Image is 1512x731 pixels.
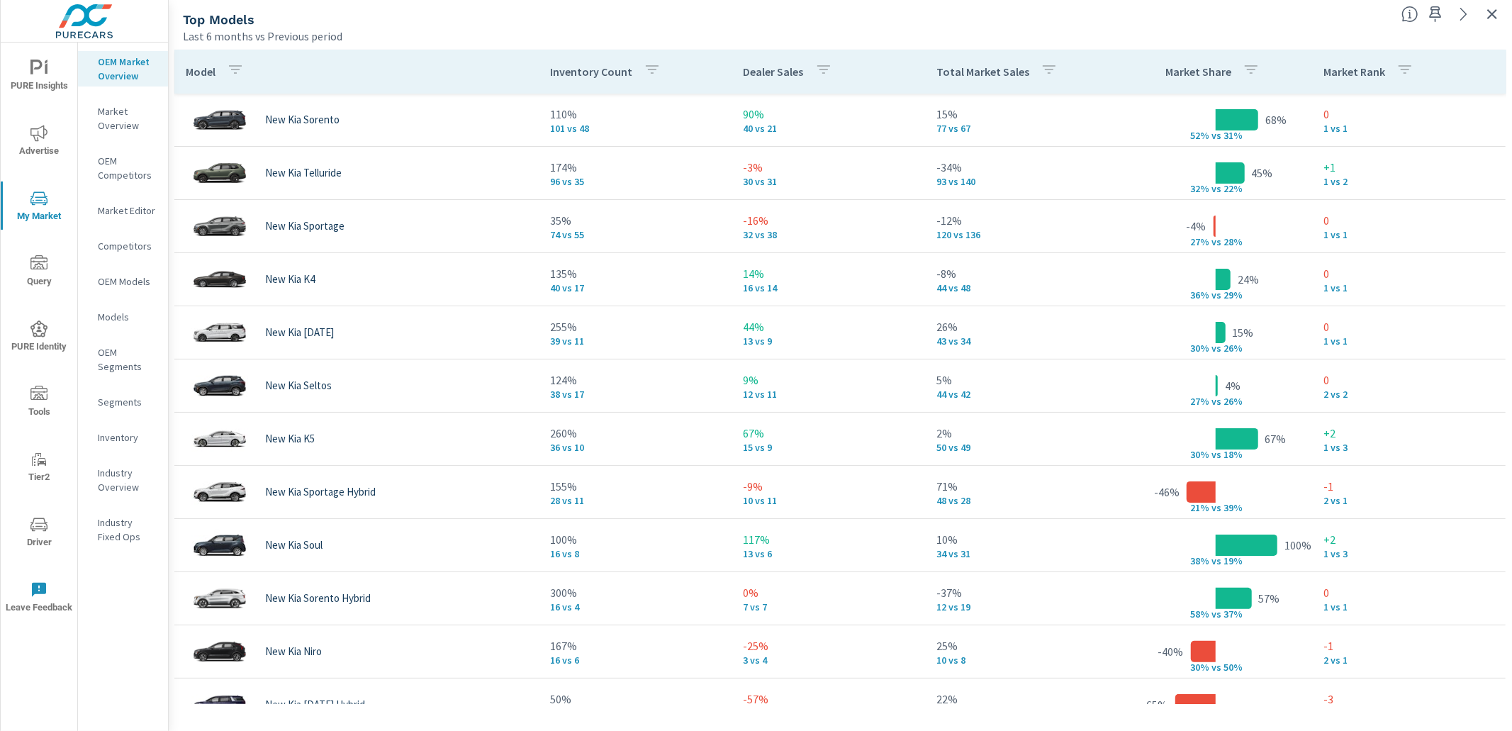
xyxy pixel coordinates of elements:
p: Market Editor [98,203,157,218]
p: 52% v [1180,130,1217,143]
p: 32 vs 38 [744,229,914,240]
p: 12 vs 11 [744,389,914,400]
span: My Market [5,190,73,225]
p: OEM Competitors [98,154,157,182]
p: 2% [936,425,1107,442]
p: 16 vs 8 [550,548,721,559]
p: +2 [1323,531,1494,548]
p: 22% [936,691,1107,708]
p: 16 vs 14 [744,282,914,294]
p: 27% v [1180,236,1217,249]
p: Total Market Sales [936,65,1029,79]
img: glamour [191,471,248,513]
p: 40 vs 21 [744,123,914,134]
p: 100% [1284,537,1311,554]
p: 167% [550,637,721,654]
div: Models [78,306,168,328]
p: 30% v [1180,662,1217,674]
p: New Kia Niro [265,645,322,658]
p: -1 [1323,637,1494,654]
p: Industry Overview [98,466,157,494]
p: 2 vs 1 [1323,654,1494,666]
p: 117% [744,531,914,548]
p: New Kia Telluride [265,167,342,179]
p: 34 vs 31 [936,548,1107,559]
span: Advertise [5,125,73,160]
p: s 22% [1217,183,1251,196]
div: nav menu [1,43,77,630]
p: 1 vs 2 [1323,176,1494,187]
p: New Kia Sportage [265,220,345,233]
p: 1 vs 1 [1323,335,1494,347]
p: 90% [744,106,914,123]
p: 30 vs 31 [744,176,914,187]
p: 7 vs 7 [744,601,914,613]
p: -4% [1187,218,1206,235]
p: 24% [1238,271,1259,288]
p: New Kia [DATE] [265,326,334,339]
p: 35% [550,212,721,229]
p: 9% [744,372,914,389]
img: glamour [191,630,248,673]
p: Market Share [1165,65,1231,79]
p: Segments [98,395,157,409]
p: 16 vs 6 [550,654,721,666]
p: 1 vs 1 [1323,229,1494,240]
p: Model [186,65,215,79]
p: s 37% [1217,608,1251,621]
p: 50% [550,691,721,708]
p: 13 vs 6 [744,548,914,559]
p: 0% [744,584,914,601]
p: OEM Models [98,274,157,289]
p: 1 vs 1 [1323,282,1494,294]
p: 10% [936,531,1107,548]
p: Models [98,310,157,324]
div: Industry Overview [78,462,168,498]
div: Market Overview [78,101,168,136]
p: 14% [744,265,914,282]
p: 44 vs 42 [936,389,1107,400]
span: PURE Insights [5,60,73,94]
span: Tools [5,386,73,420]
p: -57% [744,691,914,708]
p: 28 vs 11 [550,495,721,506]
p: 260% [550,425,721,442]
p: New Kia Seltos [265,379,332,392]
p: 93 vs 140 [936,176,1107,187]
p: +1 [1323,159,1494,176]
p: 120 vs 136 [936,229,1107,240]
p: 71% [936,478,1107,495]
p: 36% v [1180,289,1217,302]
p: OEM Market Overview [98,55,157,83]
p: 10 vs 11 [744,495,914,506]
p: 68% [1265,111,1287,128]
p: 50 vs 49 [936,442,1107,453]
p: 300% [550,584,721,601]
p: 3 vs 4 [744,654,914,666]
p: New Kia Sorento Hybrid [265,592,371,605]
p: 27% v [1180,396,1217,408]
span: Tier2 [5,451,73,486]
p: 0 [1323,265,1494,282]
p: New Kia K4 [265,273,315,286]
p: -3% [744,159,914,176]
p: Inventory Count [550,65,632,79]
p: -40% [1158,643,1184,660]
p: -37% [936,584,1107,601]
p: 1 vs 3 [1323,548,1494,559]
span: Query [5,255,73,290]
div: Inventory [78,427,168,448]
p: 67% [744,425,914,442]
p: Competitors [98,239,157,253]
p: -8% [936,265,1107,282]
p: 0 [1323,106,1494,123]
p: 15 vs 9 [744,442,914,453]
p: -25% [744,637,914,654]
p: New Kia Sorento [265,113,340,126]
p: 1 vs 1 [1323,123,1494,134]
div: Competitors [78,235,168,257]
p: 16 vs 4 [550,601,721,613]
p: 174% [550,159,721,176]
p: s 39% [1217,502,1251,515]
p: Market Overview [98,104,157,133]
